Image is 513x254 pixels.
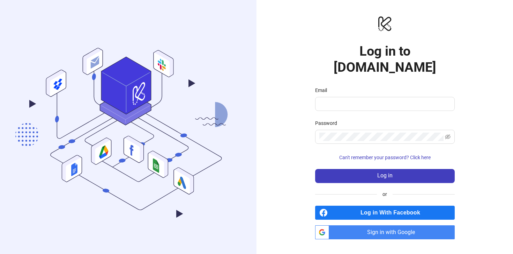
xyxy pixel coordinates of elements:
[339,155,431,160] span: Can't remember your password? Click here
[377,190,393,198] span: or
[315,86,332,94] label: Email
[315,206,455,220] a: Log in With Facebook
[332,225,455,239] span: Sign in with Google
[319,133,444,141] input: Password
[315,155,455,160] a: Can't remember your password? Click here
[330,206,455,220] span: Log in With Facebook
[315,43,455,75] h1: Log in to [DOMAIN_NAME]
[315,225,455,239] a: Sign in with Google
[315,169,455,183] button: Log in
[319,100,449,108] input: Email
[445,134,451,140] span: eye-invisible
[315,152,455,163] button: Can't remember your password? Click here
[315,119,342,127] label: Password
[377,172,393,179] span: Log in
